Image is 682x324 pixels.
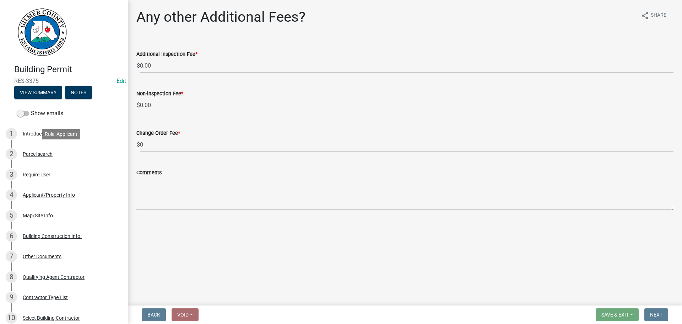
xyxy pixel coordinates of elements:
[23,254,61,259] div: Other Documents
[14,86,62,99] button: View Summary
[136,170,162,175] label: Comments
[6,312,17,324] div: 10
[42,129,80,139] div: Role: Applicant
[23,275,85,280] div: Qualifying Agent Contractor
[23,192,75,197] div: Applicant/Property Info
[6,251,17,262] div: 7
[142,308,166,321] button: Back
[6,230,17,242] div: 6
[14,7,67,57] img: Gilmer County, Georgia
[6,292,17,303] div: 9
[136,52,197,57] label: Additional Inspection Fee
[65,90,92,96] wm-modal-confirm: Notes
[14,90,62,96] wm-modal-confirm: Summary
[641,11,649,20] i: share
[23,131,50,136] div: Introduction
[136,137,140,152] span: $
[65,86,92,99] button: Notes
[596,308,639,321] button: Save & Exit
[177,312,189,318] span: Void
[23,213,54,218] div: Map/Site Info.
[136,58,140,73] span: $
[136,131,180,136] label: Change Order Fee
[651,11,666,20] span: Share
[635,9,672,22] button: shareShare
[117,78,126,84] a: Edit
[136,98,140,112] span: $
[601,312,629,318] span: Save & Exit
[136,9,305,26] h1: Any other Additional Fees?
[6,128,17,139] div: 1
[6,189,17,201] div: 4
[17,109,63,118] label: Show emails
[14,78,114,84] span: RES-3375
[6,210,17,221] div: 5
[23,295,68,300] div: Contractor Type List
[6,148,17,160] div: 2
[23,315,80,320] div: Select Building Contractor
[23,172,50,177] div: Require User
[136,91,183,96] label: Non-inspection Fee
[6,271,17,283] div: 8
[23,152,53,156] div: Parcel search
[147,312,160,318] span: Back
[14,64,122,75] h4: Building Permit
[644,308,668,321] button: Next
[650,312,662,318] span: Next
[172,308,199,321] button: Void
[23,234,82,239] div: Building Construction Info.
[6,169,17,180] div: 3
[117,78,126,84] wm-modal-confirm: Edit Application Number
